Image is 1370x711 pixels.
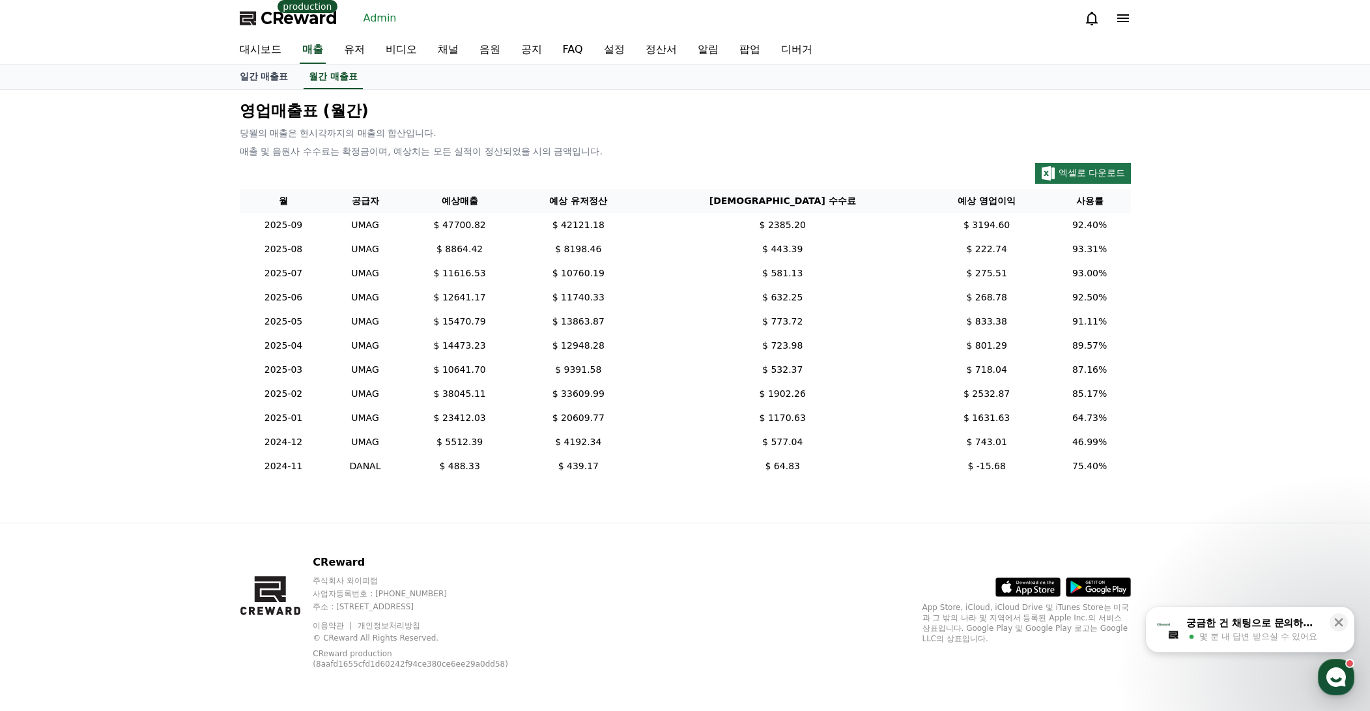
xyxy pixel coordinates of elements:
td: DANAL [328,454,403,478]
td: $ 10760.19 [517,261,640,285]
td: $ 14473.23 [403,334,516,358]
td: $ 3194.60 [925,213,1049,237]
a: 설정 [593,36,635,64]
td: $ 632.25 [640,285,925,310]
th: 예상 영업이익 [925,189,1049,213]
td: $ 723.98 [640,334,925,358]
td: $ 13863.87 [517,310,640,334]
td: $ 222.74 [925,237,1049,261]
p: 매출 및 음원사 수수료는 확정금이며, 예상치는 모든 실적이 정산되었을 시의 금액입니다. [240,145,1131,158]
td: 93.00% [1049,261,1131,285]
td: $ 443.39 [640,237,925,261]
td: UMAG [328,358,403,382]
td: 2025-02 [240,382,328,406]
td: 2025-06 [240,285,328,310]
a: 일간 매출표 [229,65,299,89]
td: UMAG [328,334,403,358]
td: 2024-12 [240,430,328,454]
a: 음원 [469,36,511,64]
td: 75.40% [1049,454,1131,478]
th: 사용률 [1049,189,1131,213]
td: 87.16% [1049,358,1131,382]
td: $ 64.83 [640,454,925,478]
th: 예상매출 [403,189,516,213]
td: UMAG [328,310,403,334]
td: $ 5512.39 [403,430,516,454]
td: $ 275.51 [925,261,1049,285]
a: 이용약관 [313,621,354,630]
a: FAQ [552,36,593,64]
a: CReward [240,8,337,29]
p: 주소 : [STREET_ADDRESS] [313,602,541,612]
td: 89.57% [1049,334,1131,358]
p: 영업매출표 (월간) [240,100,1131,121]
td: $ 11616.53 [403,261,516,285]
td: $ 20609.77 [517,406,640,430]
td: UMAG [328,261,403,285]
th: 공급자 [328,189,403,213]
a: 유저 [334,36,375,64]
td: $ 11740.33 [517,285,640,310]
td: $ 1170.63 [640,406,925,430]
td: $ 12641.17 [403,285,516,310]
p: CReward production (8aafd1655cfd1d60242f94ce380ce6ee29a0dd58) [313,648,521,669]
td: UMAG [328,406,403,430]
td: $ 10641.70 [403,358,516,382]
td: $ 9391.58 [517,358,640,382]
p: CReward [313,555,541,570]
td: $ 8198.46 [517,237,640,261]
a: 매출 [300,36,326,64]
td: 93.31% [1049,237,1131,261]
a: 알림 [687,36,729,64]
td: $ 439.17 [517,454,640,478]
td: 2025-05 [240,310,328,334]
td: 64.73% [1049,406,1131,430]
td: 2025-07 [240,261,328,285]
a: Admin [358,8,402,29]
span: 엑셀로 다운로드 [1059,167,1125,178]
td: $ 581.13 [640,261,925,285]
td: $ 42121.18 [517,213,640,237]
p: © CReward All Rights Reserved. [313,633,541,643]
th: [DEMOGRAPHIC_DATA] 수수료 [640,189,925,213]
td: $ 4192.34 [517,430,640,454]
td: $ 33609.99 [517,382,640,406]
td: $ 488.33 [403,454,516,478]
td: 91.11% [1049,310,1131,334]
td: $ -15.68 [925,454,1049,478]
p: 주식회사 와이피랩 [313,575,541,586]
td: $ 743.01 [925,430,1049,454]
a: 정산서 [635,36,687,64]
td: UMAG [328,382,403,406]
th: 예상 유저정산 [517,189,640,213]
a: 월간 매출표 [304,65,363,89]
td: 2025-04 [240,334,328,358]
a: 팝업 [729,36,771,64]
button: 엑셀로 다운로드 [1035,163,1131,184]
td: $ 23412.03 [403,406,516,430]
td: $ 1902.26 [640,382,925,406]
td: $ 2385.20 [640,213,925,237]
a: 채널 [427,36,469,64]
span: CReward [261,8,337,29]
td: 2024-11 [240,454,328,478]
td: 2025-08 [240,237,328,261]
td: 46.99% [1049,430,1131,454]
p: 사업자등록번호 : [PHONE_NUMBER] [313,588,541,599]
td: UMAG [328,213,403,237]
td: $ 15470.79 [403,310,516,334]
a: 대시보드 [229,36,292,64]
td: $ 532.37 [640,358,925,382]
a: 공지 [511,36,552,64]
td: 2025-09 [240,213,328,237]
td: 2025-01 [240,406,328,430]
td: $ 12948.28 [517,334,640,358]
td: UMAG [328,237,403,261]
a: 개인정보처리방침 [358,621,420,630]
td: 92.40% [1049,213,1131,237]
a: 비디오 [375,36,427,64]
td: $ 47700.82 [403,213,516,237]
td: $ 718.04 [925,358,1049,382]
td: $ 577.04 [640,430,925,454]
th: 월 [240,189,328,213]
